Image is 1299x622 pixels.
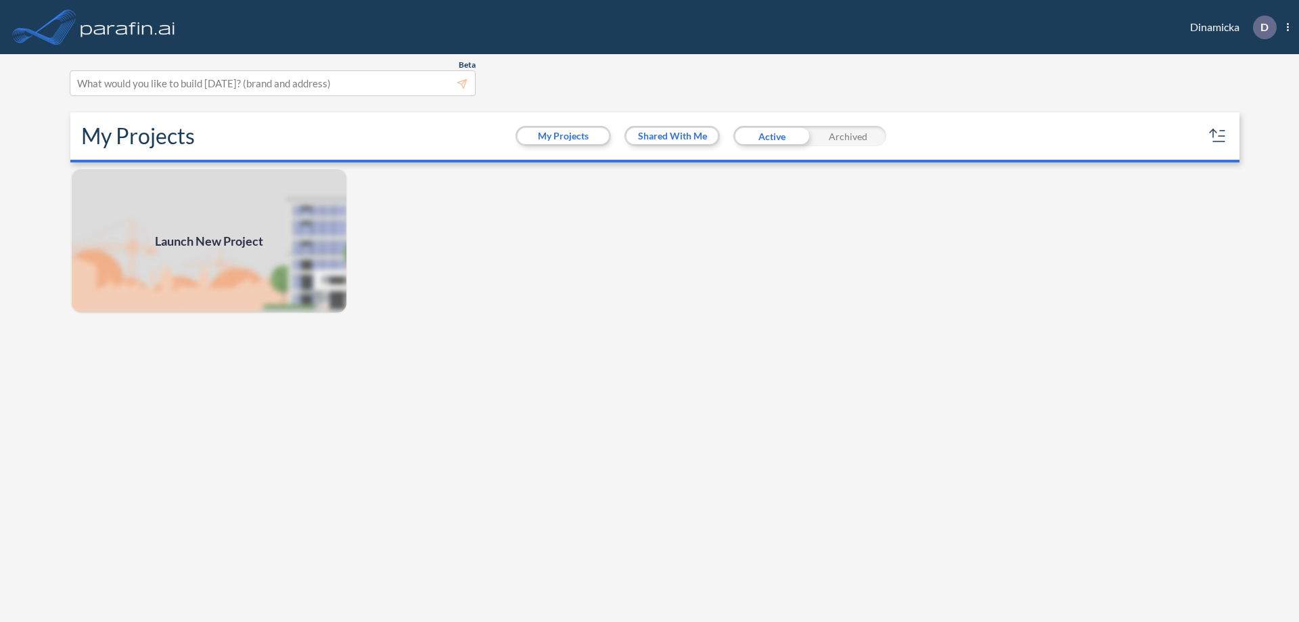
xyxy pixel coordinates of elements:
[155,232,263,250] span: Launch New Project
[810,126,886,146] div: Archived
[78,14,178,41] img: logo
[626,128,718,144] button: Shared With Me
[1170,16,1289,39] div: Dinamicka
[459,60,476,70] span: Beta
[733,126,810,146] div: Active
[1207,125,1229,147] button: sort
[81,123,195,149] h2: My Projects
[70,168,348,314] img: add
[518,128,609,144] button: My Projects
[70,168,348,314] a: Launch New Project
[1260,21,1269,33] p: D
